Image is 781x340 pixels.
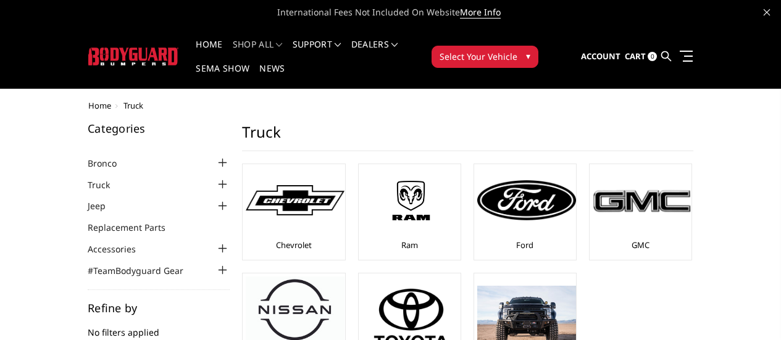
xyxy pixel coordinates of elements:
span: Cart [625,51,646,62]
a: News [259,64,285,88]
a: Accessories [88,243,151,255]
span: ▾ [526,49,530,62]
span: Account [581,51,620,62]
img: BODYGUARD BUMPERS [88,48,179,65]
a: shop all [233,40,283,64]
a: Cart 0 [625,40,657,73]
a: GMC [632,239,649,251]
h5: Categories [88,123,230,134]
button: Select Your Vehicle [432,46,538,68]
a: Replacement Parts [88,221,181,234]
a: Jeep [88,199,121,212]
h5: Refine by [88,302,230,313]
a: Support [293,40,341,64]
a: Dealers [351,40,398,64]
a: Ford [516,239,533,251]
a: SEMA Show [196,64,249,88]
a: Truck [88,178,125,191]
a: Account [581,40,620,73]
a: Bronco [88,157,132,170]
span: 0 [648,52,657,61]
a: More Info [460,6,501,19]
a: #TeamBodyguard Gear [88,264,199,277]
a: Ram [401,239,418,251]
a: Home [196,40,222,64]
a: Chevrolet [276,239,312,251]
span: Select Your Vehicle [440,50,517,63]
a: Home [88,100,111,111]
h1: Truck [242,123,693,151]
span: Truck [123,100,143,111]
